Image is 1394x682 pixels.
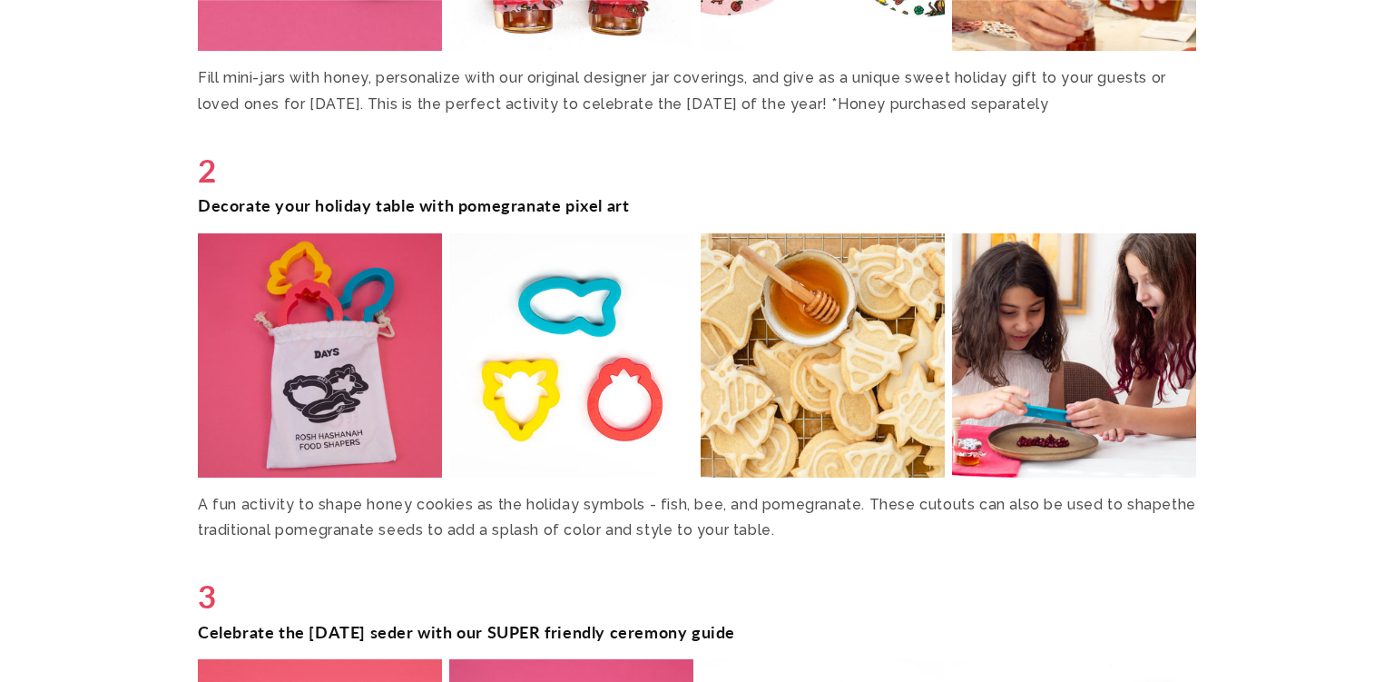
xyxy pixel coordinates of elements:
h3: 2 [198,150,1196,192]
p: A fun activity to shape honey cookies as the holiday symbols - fish, bee, and pomegranate. These ... [198,492,1196,545]
img: Rosh Hashanah Symbols Food Shapers (7855708799214) [952,233,1196,478]
h3: Decorate your holiday table with pomegranate pixel art [198,195,1196,216]
img: Rosh Hashanah Symbols Food Shapers [701,233,945,478]
h3: 3 [198,576,1196,618]
img: Rosh Hashanah Symbols Food Shapers (7855708799214) [198,233,442,478]
h3: Celebrate the [DATE] seder with our SUPER friendly ceremony guide [198,622,1196,643]
img: Rosh Hashanah Symbols Food Shapers (7855708799214) [449,233,693,478]
p: Fill mini-jars with honey, personalize with our original designer jar coverings, and give as a un... [198,65,1196,118]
